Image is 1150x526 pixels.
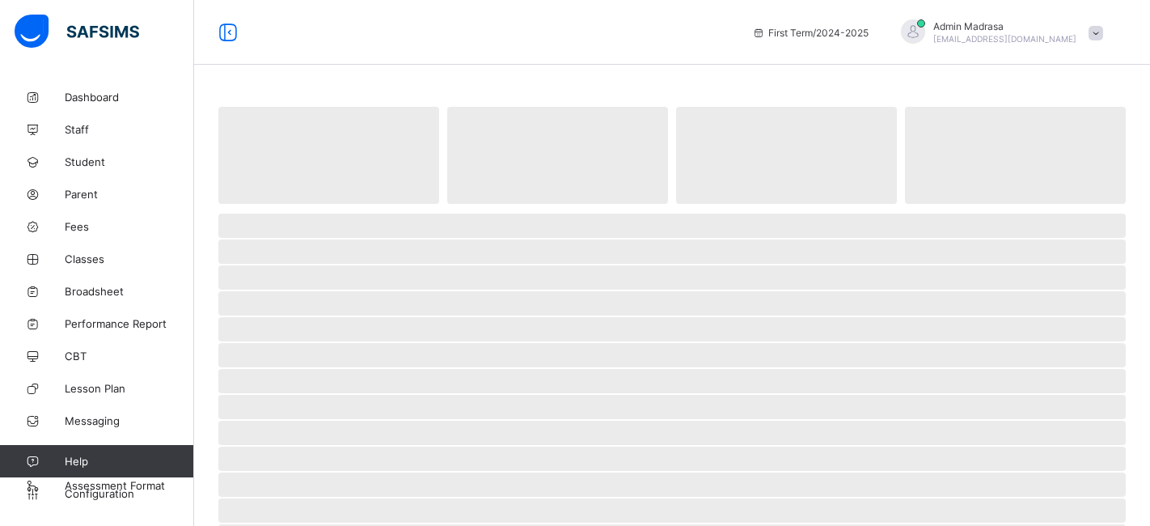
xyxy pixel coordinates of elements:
[65,317,194,330] span: Performance Report
[65,91,194,104] span: Dashboard
[218,343,1126,367] span: ‌
[65,382,194,395] span: Lesson Plan
[218,473,1126,497] span: ‌
[218,317,1126,341] span: ‌
[65,188,194,201] span: Parent
[65,487,193,500] span: Configuration
[218,291,1126,316] span: ‌
[218,265,1126,290] span: ‌
[65,155,194,168] span: Student
[218,395,1126,419] span: ‌
[218,240,1126,264] span: ‌
[65,414,194,427] span: Messaging
[218,214,1126,238] span: ‌
[65,350,194,363] span: CBT
[65,220,194,233] span: Fees
[218,107,439,204] span: ‌
[65,123,194,136] span: Staff
[676,107,897,204] span: ‌
[65,455,193,468] span: Help
[218,447,1126,471] span: ‌
[65,285,194,298] span: Broadsheet
[933,34,1076,44] span: [EMAIL_ADDRESS][DOMAIN_NAME]
[15,15,139,49] img: safsims
[65,252,194,265] span: Classes
[218,421,1126,445] span: ‌
[447,107,668,204] span: ‌
[933,20,1076,32] span: Admin Madrasa
[752,27,869,39] span: session/term information
[905,107,1126,204] span: ‌
[885,19,1111,46] div: AdminMadrasa
[218,498,1126,523] span: ‌
[218,369,1126,393] span: ‌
